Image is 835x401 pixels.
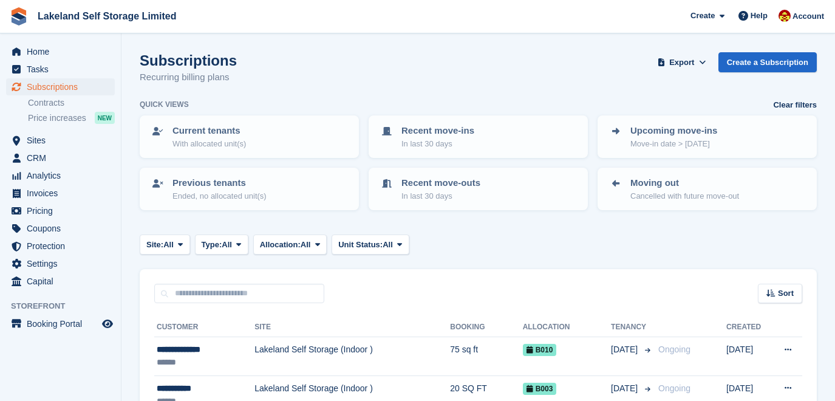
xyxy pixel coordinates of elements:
[630,176,739,190] p: Moving out
[260,239,301,251] span: Allocation:
[401,176,480,190] p: Recent move-outs
[6,238,115,255] a: menu
[658,383,690,393] span: Ongoing
[141,117,358,157] a: Current tenants With allocated unit(s)
[630,190,739,202] p: Cancelled with future move-out
[523,344,557,356] span: B010
[6,202,115,219] a: menu
[726,337,770,376] td: [DATE]
[140,70,237,84] p: Recurring billing plans
[773,99,817,111] a: Clear filters
[630,124,717,138] p: Upcoming move-ins
[28,97,115,109] a: Contracts
[195,235,248,255] button: Type: All
[140,235,190,255] button: Site: All
[523,318,611,337] th: Allocation
[28,111,115,125] a: Price increases NEW
[27,167,100,184] span: Analytics
[6,61,115,78] a: menu
[27,61,100,78] span: Tasks
[401,190,480,202] p: In last 30 days
[778,287,794,300] span: Sort
[27,43,100,60] span: Home
[254,337,450,376] td: Lakeland Self Storage (Indoor )
[6,315,115,332] a: menu
[154,318,254,337] th: Customer
[28,112,86,124] span: Price increases
[751,10,768,22] span: Help
[222,239,232,251] span: All
[27,185,100,202] span: Invoices
[611,318,653,337] th: Tenancy
[401,138,474,150] p: In last 30 days
[27,255,100,272] span: Settings
[27,202,100,219] span: Pricing
[690,10,715,22] span: Create
[6,255,115,272] a: menu
[253,235,327,255] button: Allocation: All
[6,167,115,184] a: menu
[6,273,115,290] a: menu
[792,10,824,22] span: Account
[27,78,100,95] span: Subscriptions
[401,124,474,138] p: Recent move-ins
[599,117,816,157] a: Upcoming move-ins Move-in date > [DATE]
[172,138,246,150] p: With allocated unit(s)
[332,235,409,255] button: Unit Status: All
[163,239,174,251] span: All
[27,238,100,255] span: Protection
[779,10,791,22] img: Diane Carney
[172,190,267,202] p: Ended, no allocated unit(s)
[172,124,246,138] p: Current tenants
[658,344,690,354] span: Ongoing
[141,169,358,209] a: Previous tenants Ended, no allocated unit(s)
[33,6,182,26] a: Lakeland Self Storage Limited
[27,149,100,166] span: CRM
[27,315,100,332] span: Booking Portal
[338,239,383,251] span: Unit Status:
[630,138,717,150] p: Move-in date > [DATE]
[6,220,115,237] a: menu
[95,112,115,124] div: NEW
[202,239,222,251] span: Type:
[655,52,709,72] button: Export
[370,169,587,209] a: Recent move-outs In last 30 days
[254,318,450,337] th: Site
[450,318,522,337] th: Booking
[611,382,640,395] span: [DATE]
[301,239,311,251] span: All
[27,273,100,290] span: Capital
[599,169,816,209] a: Moving out Cancelled with future move-out
[450,337,522,376] td: 75 sq ft
[523,383,557,395] span: B003
[6,149,115,166] a: menu
[10,7,28,26] img: stora-icon-8386f47178a22dfd0bd8f6a31ec36ba5ce8667c1dd55bd0f319d3a0aa187defe.svg
[11,300,121,312] span: Storefront
[27,220,100,237] span: Coupons
[726,318,770,337] th: Created
[370,117,587,157] a: Recent move-ins In last 30 days
[6,132,115,149] a: menu
[383,239,393,251] span: All
[6,78,115,95] a: menu
[100,317,115,331] a: Preview store
[27,132,100,149] span: Sites
[6,43,115,60] a: menu
[611,343,640,356] span: [DATE]
[146,239,163,251] span: Site:
[6,185,115,202] a: menu
[140,99,189,110] h6: Quick views
[172,176,267,190] p: Previous tenants
[718,52,817,72] a: Create a Subscription
[140,52,237,69] h1: Subscriptions
[669,57,694,69] span: Export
